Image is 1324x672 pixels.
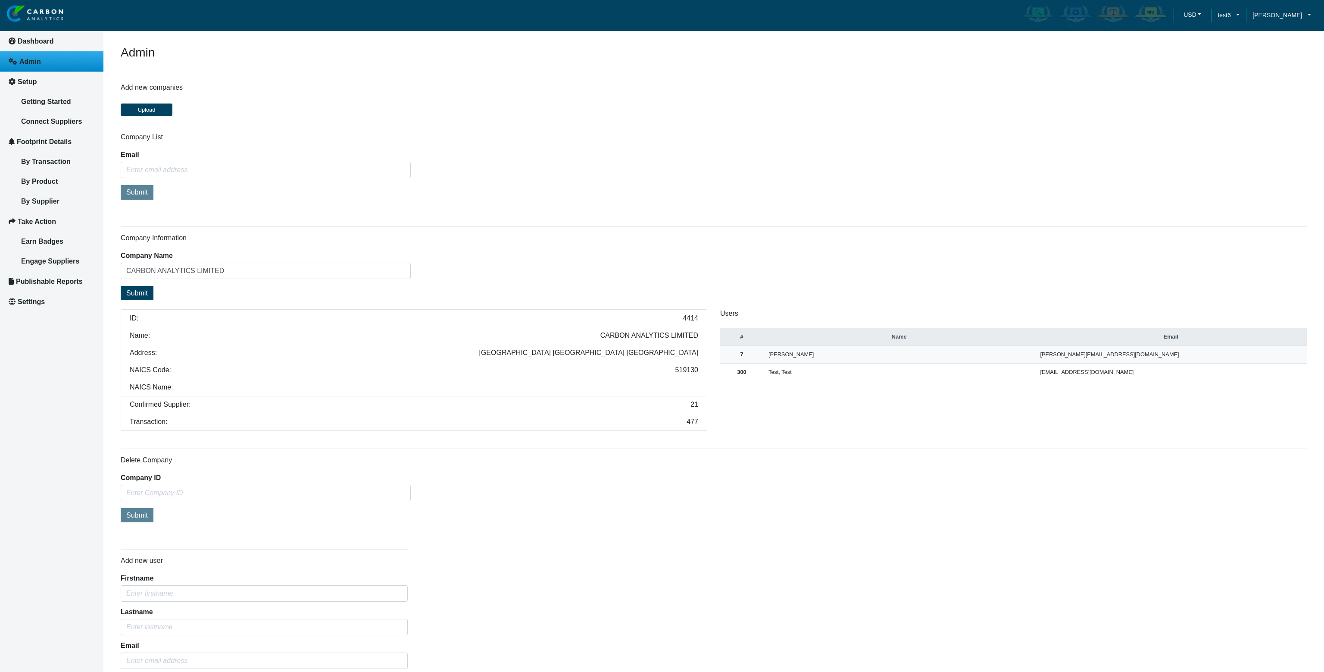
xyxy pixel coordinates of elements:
li: Confirmed Supplier: [121,396,707,414]
h6: Company List [121,133,1307,141]
input: Enter firstname [121,585,408,602]
h6: Add new companies [121,83,408,91]
label: Lastname [121,609,153,615]
span: 4414 [683,315,698,322]
div: Navigation go back [9,47,22,60]
img: carbon-aware-enabled.png [1022,5,1054,26]
td: [EMAIL_ADDRESS][DOMAIN_NAME] [1035,364,1307,381]
span: Settings [18,298,45,305]
th: # [720,328,763,346]
div: Carbon Aware [1020,3,1056,28]
span: By Product [21,178,58,185]
label: Company ID [121,474,161,481]
div: Carbon Efficient [1058,3,1093,28]
span: 477 [687,418,698,425]
span: Connect Suppliers [21,118,82,125]
span: test6 [1218,10,1230,20]
span: Submit [126,289,148,297]
label: Email [121,151,139,158]
td: [PERSON_NAME] [763,346,1035,364]
h6: Company Information [121,234,1307,242]
a: test6 [1211,10,1246,20]
span: Engage Suppliers [21,257,79,265]
th: 300 [720,364,763,381]
td: Test, Test [763,364,1035,381]
span: [GEOGRAPHIC_DATA] [GEOGRAPHIC_DATA] [GEOGRAPHIC_DATA] [479,349,698,356]
th: 7 [720,346,763,364]
a: USDUSD [1174,8,1211,23]
span: By Transaction [21,158,71,165]
button: Submit [121,185,153,199]
input: Enter email address [121,653,408,669]
li: Transaction: [121,413,707,431]
li: ID: [121,309,707,327]
li: NAICS Name: [121,379,707,396]
span: Publishable Reports [16,278,83,285]
span: Submit [126,512,148,519]
button: Submit [121,286,153,300]
span: 519130 [675,367,698,374]
th: Name [763,328,1035,346]
span: Earn Badges [21,238,63,245]
span: Upload [138,107,156,113]
div: Minimize live chat window [141,4,162,25]
button: USD [1180,8,1205,21]
input: Enter your email address [11,105,157,124]
label: Firstname [121,575,153,582]
textarea: Type your message and click 'Submit' [11,131,157,258]
span: By Supplier [21,198,59,205]
th: Email [1035,328,1307,346]
td: [PERSON_NAME][EMAIL_ADDRESS][DOMAIN_NAME] [1035,346,1307,364]
label: Email [121,642,139,649]
li: Address: [121,344,707,362]
span: Admin [19,58,41,65]
img: insight-logo-2.png [7,5,63,22]
h6: Add new user [121,556,408,565]
div: Carbon Offsetter [1095,3,1131,28]
div: Leave a message [58,48,158,60]
button: Submit [121,508,153,522]
h6: Delete Company [121,456,1307,464]
input: Enter your last name [11,80,157,99]
span: CARBON ANALYTICS LIMITED [600,332,698,339]
span: Dashboard [18,38,54,45]
a: [PERSON_NAME] [1246,10,1318,20]
input: Enter lastname [121,619,408,635]
label: Company Name [121,252,173,259]
input: Enter Company ID [121,485,411,501]
img: carbon-offsetter-enabled.png [1097,5,1129,26]
h6: Users [720,309,1307,317]
input: Type the name of the organization [121,263,411,279]
li: Name: [121,327,707,345]
div: Carbon Advocate [1133,3,1168,28]
em: Submit [126,266,156,277]
img: carbon-advocate-enabled.png [1134,5,1167,26]
span: Getting Started [21,98,71,105]
img: carbon-efficient-enabled.png [1059,5,1092,26]
span: [PERSON_NAME] [1252,10,1302,20]
span: Setup [18,78,37,85]
input: Enter email address [121,162,411,178]
span: Submit [126,188,148,196]
h3: Admin [121,45,1307,60]
span: 21 [690,401,698,408]
span: Footprint Details [17,138,72,145]
li: NAICS Code: [121,361,707,379]
span: Take Action [18,218,56,225]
